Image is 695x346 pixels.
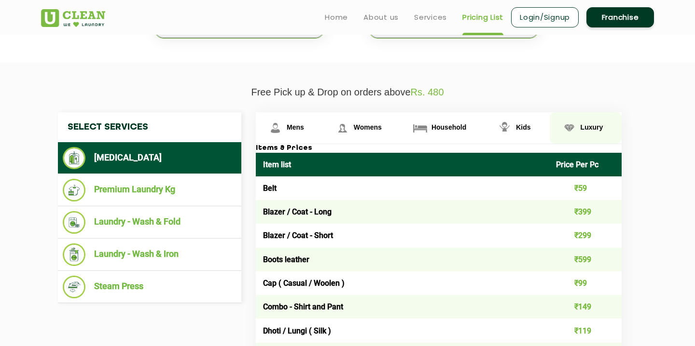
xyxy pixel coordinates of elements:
td: Belt [256,176,549,200]
td: ₹119 [549,319,622,342]
span: Kids [516,123,530,131]
img: Kids [496,120,513,136]
td: Blazer / Coat - Short [256,224,549,247]
td: Cap ( Casual / Woolen ) [256,271,549,295]
td: ₹599 [549,248,622,271]
a: About us [363,12,399,23]
span: Household [431,123,466,131]
th: Price Per Pc [549,153,622,176]
img: Laundry - Wash & Iron [63,243,85,266]
td: ₹99 [549,271,622,295]
a: Franchise [586,7,654,27]
img: Household [412,120,429,136]
td: ₹299 [549,224,622,247]
td: ₹59 [549,176,622,200]
img: Steam Press [63,276,85,298]
h4: Select Services [58,112,241,142]
h3: Items & Prices [256,144,622,153]
th: Item list [256,153,549,176]
img: Premium Laundry Kg [63,179,85,201]
a: Pricing List [462,12,503,23]
td: ₹399 [549,200,622,224]
span: Luxury [581,123,603,131]
li: Laundry - Wash & Iron [63,243,236,266]
img: Dry Cleaning [63,147,85,169]
img: Luxury [561,120,578,136]
li: Premium Laundry Kg [63,179,236,201]
td: ₹149 [549,295,622,319]
span: Rs. 480 [411,87,444,97]
li: Laundry - Wash & Fold [63,211,236,234]
li: Steam Press [63,276,236,298]
td: Dhoti / Lungi ( Silk ) [256,319,549,342]
p: Free Pick up & Drop on orders above [41,87,654,98]
td: Blazer / Coat - Long [256,200,549,224]
td: Boots leather [256,248,549,271]
td: Combo - Shirt and Pant [256,295,549,319]
img: Laundry - Wash & Fold [63,211,85,234]
a: Login/Signup [511,7,579,27]
li: [MEDICAL_DATA] [63,147,236,169]
img: Mens [267,120,284,136]
img: Womens [334,120,351,136]
a: Services [414,12,447,23]
a: Home [325,12,348,23]
img: UClean Laundry and Dry Cleaning [41,9,105,27]
span: Womens [354,123,382,131]
span: Mens [287,123,304,131]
